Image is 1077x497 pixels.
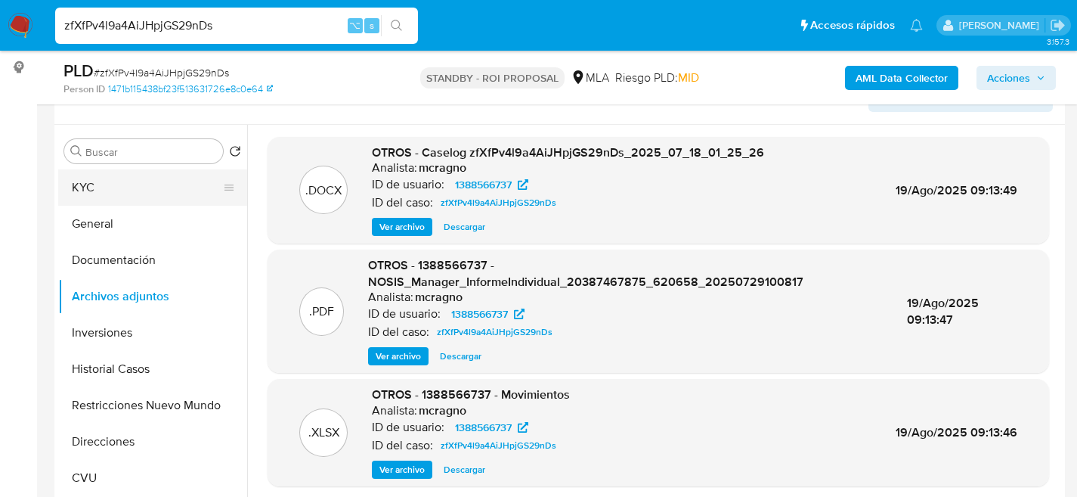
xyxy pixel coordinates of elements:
span: Accesos rápidos [810,17,895,33]
span: Ver archivo [376,349,421,364]
span: zfXfPv4l9a4AiJHpjGS29nDs [441,436,556,455]
button: KYC [58,169,235,206]
a: 1388566737 [446,418,537,436]
button: Documentación [58,242,247,278]
p: .XLSX [308,424,339,441]
button: Descargar [436,218,493,236]
button: Archivos adjuntos [58,278,247,315]
button: AML Data Collector [845,66,958,90]
span: OTROS - Caselog zfXfPv4l9a4AiJHpjGS29nDs_2025_07_18_01_25_26 [372,144,764,161]
a: Salir [1050,17,1066,33]
span: 1388566737 [455,176,512,194]
p: ID de usuario: [372,177,444,192]
button: CVU [58,460,247,496]
p: .PDF [309,303,334,320]
p: Analista: [372,403,417,418]
span: ⌥ [349,18,361,33]
button: search-icon [381,15,412,36]
button: Descargar [432,347,489,365]
p: ID de usuario: [368,306,441,321]
a: zfXfPv4l9a4AiJHpjGS29nDs [431,323,559,341]
p: STANDBY - ROI PROPOSAL [420,67,565,89]
span: # zfXfPv4l9a4AiJHpjGS29nDs [94,65,229,80]
span: 19/Ago/2025 09:13:47 [907,294,979,328]
button: Ver archivo [368,347,429,365]
span: OTROS - 1388566737 - Movimientos [372,386,570,403]
input: Buscar [85,145,217,159]
input: Buscar usuario o caso... [55,16,418,36]
h6: mcragno [419,403,466,418]
p: ID del caso: [372,438,433,453]
b: Person ID [63,82,105,96]
button: Descargar [436,461,493,479]
a: 1388566737 [446,176,537,194]
span: 1388566737 [455,418,512,436]
span: zfXfPv4l9a4AiJHpjGS29nDs [441,194,556,212]
span: OTROS - 1388566737 - NOSIS_Manager_InformeIndividual_20387467875_620658_20250729100817 [368,256,803,290]
p: Analista: [368,290,413,305]
b: AML Data Collector [856,66,948,90]
button: Ver archivo [372,218,432,236]
span: 19/Ago/2025 09:13:46 [896,424,1017,441]
span: 19/Ago/2025 09:13:49 [896,182,1017,199]
span: MID [678,69,699,86]
span: zfXfPv4l9a4AiJHpjGS29nDs [437,323,552,341]
h6: mcragno [415,290,463,305]
p: .DOCX [305,182,342,199]
b: PLD [63,58,94,82]
p: ID de usuario: [372,420,444,435]
a: zfXfPv4l9a4AiJHpjGS29nDs [435,436,562,455]
button: Buscar [70,145,82,157]
a: Notificaciones [910,19,923,32]
p: facundo.marin@mercadolibre.com [959,18,1045,33]
button: Ver archivo [372,461,432,479]
a: 1388566737 [442,305,534,323]
span: Riesgo PLD: [615,70,699,86]
div: MLA [571,70,609,86]
p: ID del caso: [372,195,433,210]
button: Historial Casos [58,351,247,387]
p: ID del caso: [368,325,429,340]
span: 3.157.3 [1047,36,1069,48]
button: Acciones [976,66,1056,90]
span: Descargar [444,462,485,477]
p: Analista: [372,160,417,176]
span: Acciones [987,66,1030,90]
h6: mcragno [419,160,466,176]
span: Ver archivo [379,462,425,477]
span: Descargar [440,349,481,364]
button: General [58,206,247,242]
button: Inversiones [58,315,247,351]
span: s [370,18,374,33]
button: Restricciones Nuevo Mundo [58,387,247,424]
button: Direcciones [58,424,247,460]
span: Descargar [444,219,485,235]
a: zfXfPv4l9a4AiJHpjGS29nDs [435,194,562,212]
a: 1471b115438bf23f513631726e8c0e64 [108,82,273,96]
button: Volver al orden por defecto [229,145,241,162]
span: Ver archivo [379,219,425,235]
span: 1388566737 [451,305,508,323]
